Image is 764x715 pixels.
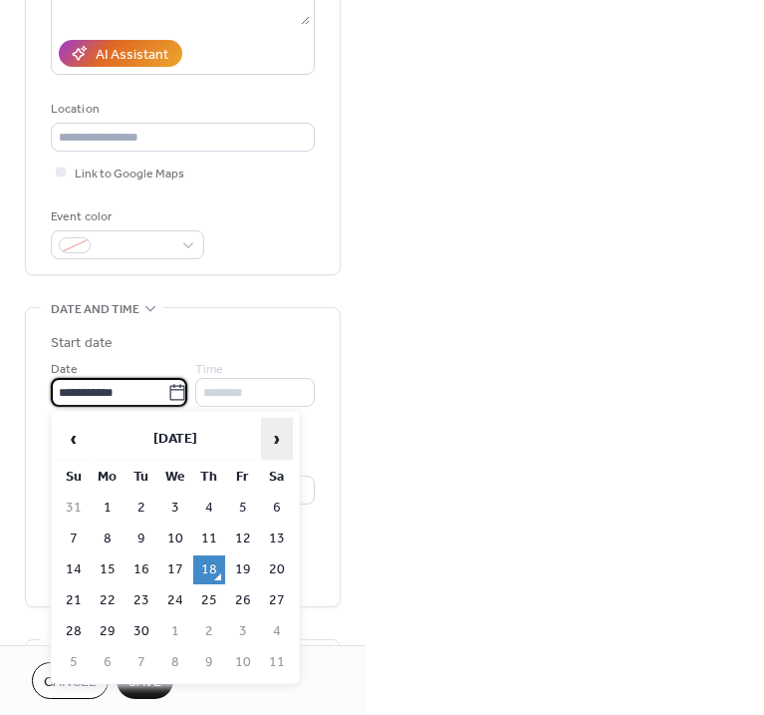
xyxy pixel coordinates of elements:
[126,648,157,677] td: 7
[58,555,90,584] td: 14
[261,617,293,646] td: 4
[126,494,157,523] td: 2
[159,648,191,677] td: 8
[92,494,124,523] td: 1
[126,463,157,492] th: Tu
[261,648,293,677] td: 11
[92,648,124,677] td: 6
[195,359,223,380] span: Time
[126,617,157,646] td: 30
[126,525,157,553] td: 9
[193,617,225,646] td: 2
[92,418,259,461] th: [DATE]
[227,463,259,492] th: Fr
[58,525,90,553] td: 7
[58,586,90,615] td: 21
[159,463,191,492] th: We
[51,333,113,354] div: Start date
[128,672,161,693] span: Save
[51,99,311,120] div: Location
[227,555,259,584] td: 19
[159,525,191,553] td: 10
[261,555,293,584] td: 20
[92,617,124,646] td: 29
[262,419,292,459] span: ›
[261,525,293,553] td: 13
[59,419,89,459] span: ‹
[58,494,90,523] td: 31
[261,463,293,492] th: Sa
[58,617,90,646] td: 28
[92,525,124,553] td: 8
[51,359,78,380] span: Date
[159,586,191,615] td: 24
[51,206,200,227] div: Event color
[193,525,225,553] td: 11
[75,164,184,184] span: Link to Google Maps
[193,555,225,584] td: 18
[159,555,191,584] td: 17
[59,40,182,67] button: AI Assistant
[227,617,259,646] td: 3
[44,672,97,693] span: Cancel
[261,586,293,615] td: 27
[227,648,259,677] td: 10
[92,586,124,615] td: 22
[227,525,259,553] td: 12
[51,299,139,320] span: Date and time
[126,555,157,584] td: 16
[193,463,225,492] th: Th
[58,648,90,677] td: 5
[92,555,124,584] td: 15
[193,586,225,615] td: 25
[126,586,157,615] td: 23
[227,494,259,523] td: 5
[159,617,191,646] td: 1
[96,45,168,66] div: AI Assistant
[193,648,225,677] td: 9
[58,463,90,492] th: Su
[159,494,191,523] td: 3
[32,662,109,699] button: Cancel
[92,463,124,492] th: Mo
[193,494,225,523] td: 4
[227,586,259,615] td: 26
[261,494,293,523] td: 6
